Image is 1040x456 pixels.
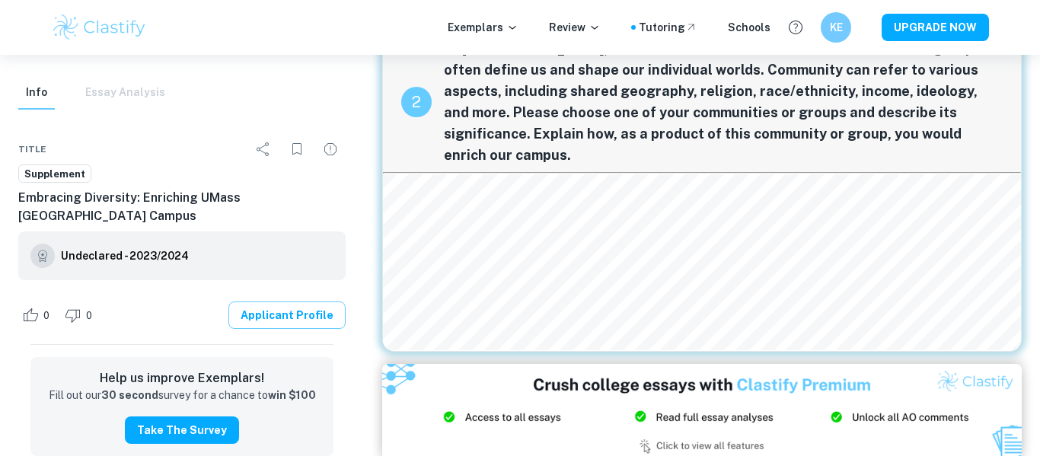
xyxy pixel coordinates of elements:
h6: Undeclared - 2023/2024 [61,247,189,264]
button: Take the Survey [125,416,239,444]
h6: Embracing Diversity: Enriching UMass [GEOGRAPHIC_DATA] Campus [18,189,346,225]
div: Dislike [61,303,100,327]
a: Undeclared - 2023/2024 [61,244,189,268]
img: Clastify logo [51,12,148,43]
span: At [GEOGRAPHIC_DATA], no two students are alike. Our communities and groups often define us and s... [444,38,1003,166]
h6: Help us improve Exemplars! [43,369,321,387]
a: Applicant Profile [228,301,346,329]
div: Share [248,134,279,164]
div: Like [18,303,58,327]
p: Review [549,19,601,36]
p: Fill out our survey for a chance to [49,387,316,404]
strong: 30 second [101,389,158,401]
span: 0 [35,308,58,324]
div: Bookmark [282,134,312,164]
button: UPGRADE NOW [882,14,989,41]
a: Schools [728,19,770,36]
span: Title [18,142,46,156]
div: recipe [401,87,432,117]
p: Exemplars [448,19,518,36]
a: Supplement [18,164,91,183]
button: Info [18,76,55,110]
button: KE [821,12,851,43]
button: Help and Feedback [783,14,809,40]
a: Tutoring [639,19,697,36]
span: Supplement [19,167,91,182]
span: 0 [78,308,100,324]
h6: KE [828,19,845,36]
div: Report issue [315,134,346,164]
strong: win $100 [268,389,316,401]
